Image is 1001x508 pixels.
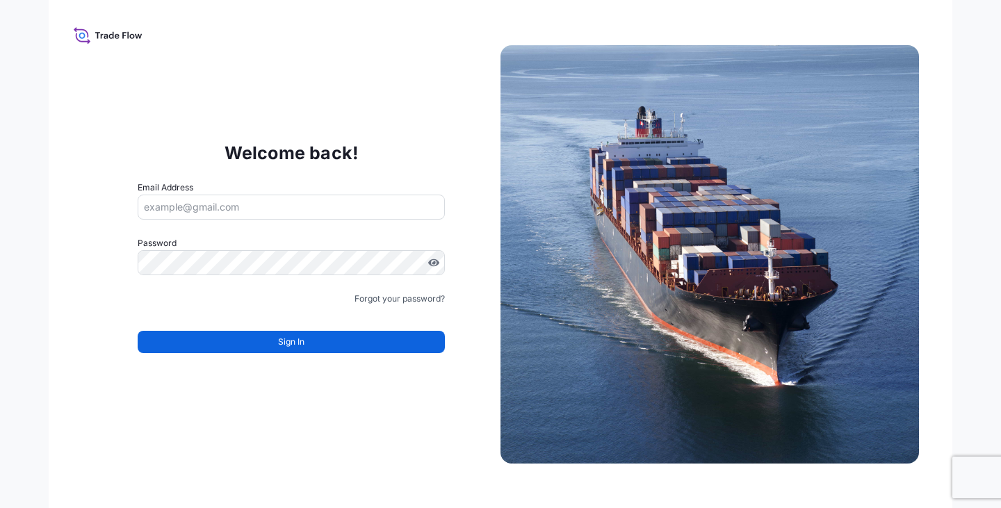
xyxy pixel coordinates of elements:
[355,292,445,306] a: Forgot your password?
[278,335,304,349] span: Sign In
[138,195,445,220] input: example@gmail.com
[500,45,919,464] img: Ship illustration
[225,142,359,164] p: Welcome back!
[138,181,193,195] label: Email Address
[138,236,445,250] label: Password
[138,331,445,353] button: Sign In
[428,257,439,268] button: Show password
